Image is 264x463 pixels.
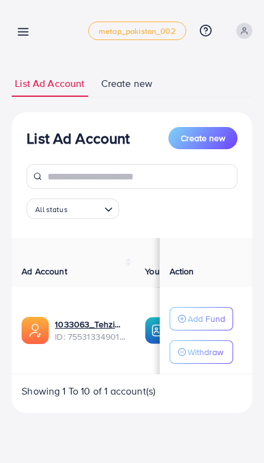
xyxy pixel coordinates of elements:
span: Your BC ID [145,265,188,277]
p: Add Fund [188,311,225,326]
img: ic-ba-acc.ded83a64.svg [145,317,172,344]
span: List Ad Account [15,76,85,91]
h3: List Ad Account [27,129,130,147]
span: All status [33,203,70,216]
span: metap_pakistan_002 [99,27,176,35]
a: metap_pakistan_002 [88,22,186,40]
button: Create new [168,127,237,149]
span: Action [170,265,194,277]
button: Withdraw [170,340,233,364]
span: Ad Account [22,265,67,277]
span: Create new [181,132,225,144]
iframe: Chat [212,408,255,454]
div: Search for option [27,199,119,219]
div: <span class='underline'>1033063_Tehzib_1758600974445</span></br>7553133490184044545 [55,318,125,343]
button: Add Fund [170,307,233,330]
span: ID: 7553133490184044545 [55,330,125,343]
p: Withdraw [188,345,223,359]
input: Search for option [71,200,99,216]
img: ic-ads-acc.e4c84228.svg [22,317,49,344]
span: Showing 1 To 10 of 1 account(s) [22,384,155,398]
span: Create new [101,76,153,91]
a: 1033063_Tehzib_1758600974445 [55,318,125,330]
